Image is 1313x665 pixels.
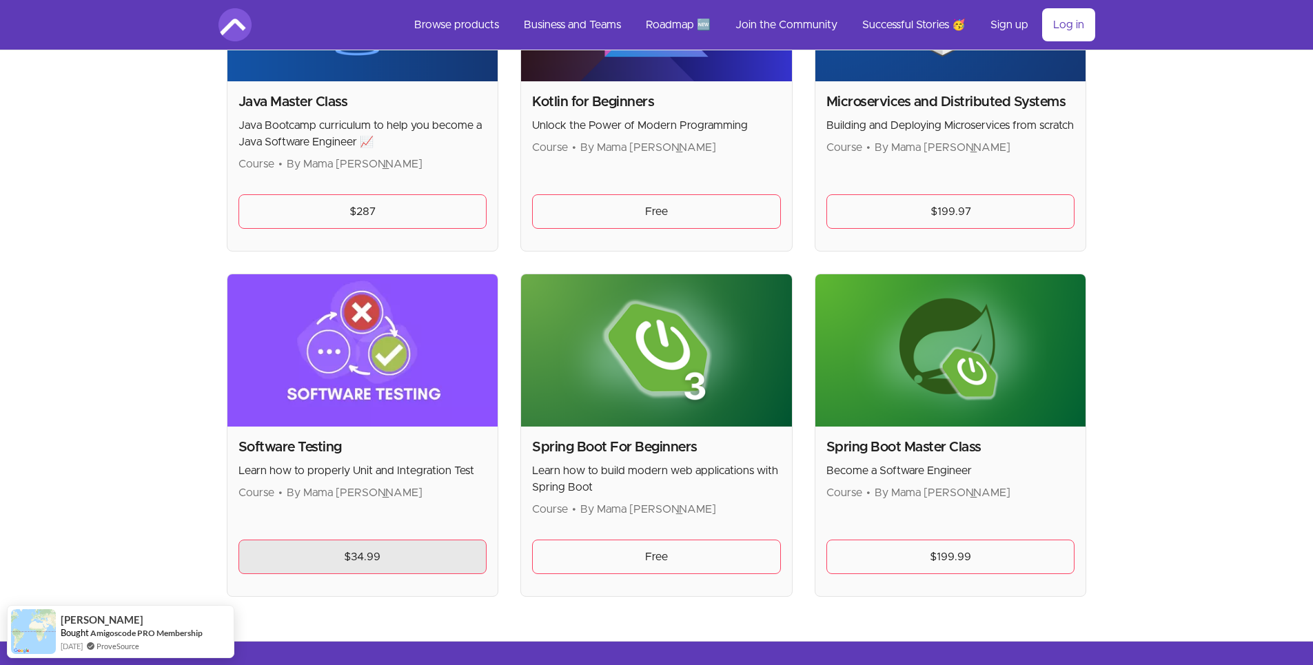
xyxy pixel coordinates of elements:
[635,8,722,41] a: Roadmap 🆕
[724,8,848,41] a: Join the Community
[826,194,1075,229] a: $199.97
[96,640,139,652] a: ProveSource
[532,438,781,457] h2: Spring Boot For Beginners
[866,142,871,153] span: •
[532,92,781,112] h2: Kotlin for Beginners
[826,117,1075,134] p: Building and Deploying Microservices from scratch
[61,627,89,638] span: Bought
[238,438,487,457] h2: Software Testing
[238,158,274,170] span: Course
[287,487,423,498] span: By Mama [PERSON_NAME]
[61,614,143,626] span: [PERSON_NAME]
[826,462,1075,479] p: Become a Software Engineer
[875,487,1010,498] span: By Mama [PERSON_NAME]
[278,158,283,170] span: •
[238,540,487,574] a: $34.99
[826,438,1075,457] h2: Spring Boot Master Class
[238,117,487,150] p: Java Bootcamp curriculum to help you become a Java Software Engineer 📈
[532,194,781,229] a: Free
[572,142,576,153] span: •
[403,8,1095,41] nav: Main
[278,487,283,498] span: •
[851,8,977,41] a: Successful Stories 🥳
[227,274,498,427] img: Product image for Software Testing
[532,142,568,153] span: Course
[61,640,83,652] span: [DATE]
[90,628,203,638] a: Amigoscode PRO Membership
[218,8,252,41] img: Amigoscode logo
[1042,8,1095,41] a: Log in
[572,504,576,515] span: •
[866,487,871,498] span: •
[826,487,862,498] span: Course
[826,540,1075,574] a: $199.99
[580,142,716,153] span: By Mama [PERSON_NAME]
[521,274,792,427] img: Product image for Spring Boot For Beginners
[532,117,781,134] p: Unlock the Power of Modern Programming
[580,504,716,515] span: By Mama [PERSON_NAME]
[513,8,632,41] a: Business and Teams
[403,8,510,41] a: Browse products
[826,92,1075,112] h2: Microservices and Distributed Systems
[826,142,862,153] span: Course
[979,8,1039,41] a: Sign up
[287,158,423,170] span: By Mama [PERSON_NAME]
[238,92,487,112] h2: Java Master Class
[532,540,781,574] a: Free
[815,274,1086,427] img: Product image for Spring Boot Master Class
[238,487,274,498] span: Course
[532,504,568,515] span: Course
[238,194,487,229] a: $287
[875,142,1010,153] span: By Mama [PERSON_NAME]
[532,462,781,495] p: Learn how to build modern web applications with Spring Boot
[11,609,56,654] img: provesource social proof notification image
[238,462,487,479] p: Learn how to properly Unit and Integration Test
